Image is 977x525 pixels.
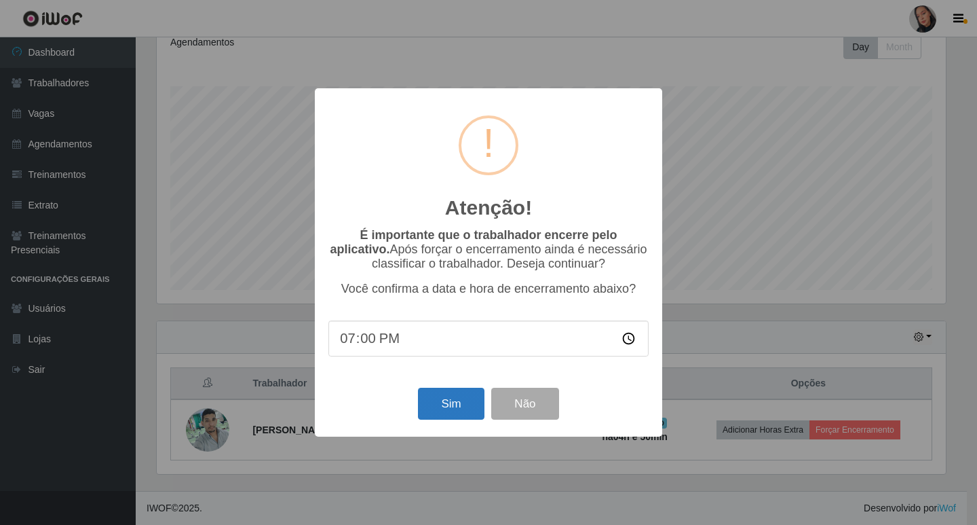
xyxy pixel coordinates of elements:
b: É importante que o trabalhador encerre pelo aplicativo. [330,228,617,256]
button: Sim [418,388,484,420]
h2: Atenção! [445,196,532,220]
button: Não [491,388,558,420]
p: Você confirma a data e hora de encerramento abaixo? [328,282,649,296]
p: Após forçar o encerramento ainda é necessário classificar o trabalhador. Deseja continuar? [328,228,649,271]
